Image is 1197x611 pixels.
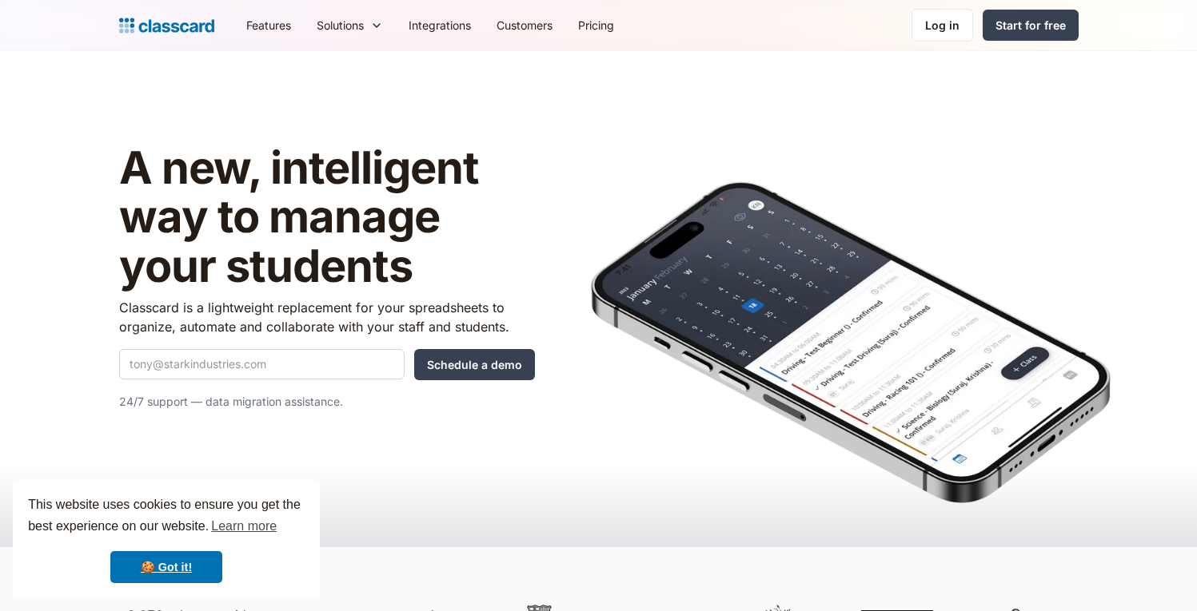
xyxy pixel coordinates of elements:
[110,551,222,583] a: dismiss cookie message
[304,7,396,43] div: Solutions
[317,17,364,34] div: Solutions
[233,7,304,43] a: Features
[119,349,535,380] form: Quick Demo Form
[983,10,1079,41] a: Start for free
[209,514,279,538] a: learn more about cookies
[996,17,1066,34] div: Start for free
[28,495,305,538] span: This website uses cookies to ensure you get the best experience on our website.
[119,298,535,336] p: Classcard is a lightweight replacement for your spreadsheets to organize, automate and collaborat...
[484,7,565,43] a: Customers
[912,9,973,42] a: Log in
[119,144,535,292] h1: A new, intelligent way to manage your students
[119,392,535,411] p: 24/7 support — data migration assistance.
[925,17,960,34] div: Log in
[414,349,535,380] input: Schedule a demo
[119,14,214,37] a: Logo
[119,349,405,379] input: tony@starkindustries.com
[396,7,484,43] a: Integrations
[13,480,320,598] div: cookieconsent
[565,7,627,43] a: Pricing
